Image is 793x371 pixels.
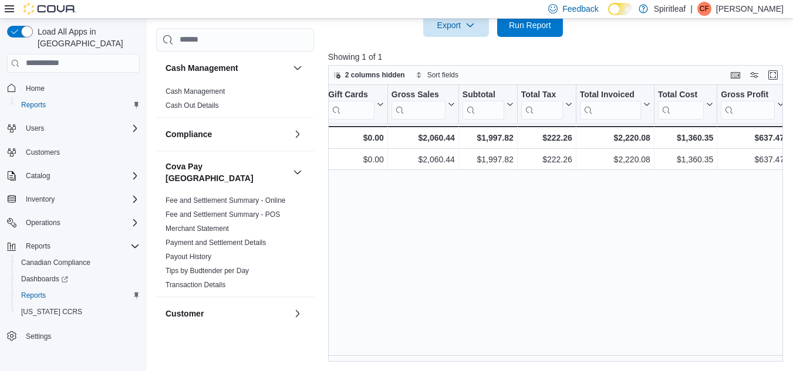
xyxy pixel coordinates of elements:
span: Users [21,121,140,135]
button: Display options [747,68,761,82]
button: Gift Cards [328,89,384,119]
button: Cash Management [291,60,305,74]
a: Dashboards [16,272,73,286]
div: $1,360.35 [658,131,713,145]
div: Gift Card Sales [328,89,374,119]
button: Run Report [497,13,563,37]
span: Users [26,124,44,133]
button: Users [2,120,144,137]
button: Canadian Compliance [12,254,144,271]
a: Canadian Compliance [16,256,95,270]
span: Home [21,81,140,96]
span: Home [26,84,45,93]
span: Reports [21,239,140,253]
span: Fee and Settlement Summary - Online [166,195,286,205]
h3: Customer [166,307,204,319]
img: Cova [23,3,76,15]
button: Gross Profit [721,89,784,119]
span: Customers [21,145,140,159]
button: Keyboard shortcuts [728,68,743,82]
span: Settings [26,332,51,341]
div: $637.47 [721,131,784,145]
a: Dashboards [12,271,144,287]
div: Total Cost [658,89,704,119]
button: Enter fullscreen [766,68,780,82]
button: Reports [12,97,144,113]
div: $0.00 [328,131,384,145]
a: Merchant Statement [166,224,229,232]
p: Showing 1 of 1 [328,51,788,63]
button: Catalog [21,169,55,183]
a: Fee and Settlement Summary - Online [166,196,286,204]
span: Reports [26,241,50,251]
a: Settings [21,329,56,343]
button: Subtotal [463,89,514,119]
button: Reports [2,238,144,254]
a: Customers [21,145,65,159]
span: Inventory [21,192,140,206]
button: Cova Pay [GEOGRAPHIC_DATA] [291,165,305,179]
button: 2 columns hidden [329,68,410,82]
a: Home [21,81,49,96]
div: Cash Management [156,84,314,117]
span: Operations [26,218,60,227]
div: $222.26 [521,152,572,166]
button: Customers [2,144,144,161]
span: [US_STATE] CCRS [21,307,82,316]
span: Reports [21,100,46,110]
p: | [690,2,693,16]
span: Merchant Statement [166,223,229,233]
span: Catalog [21,169,140,183]
div: Gross Sales [392,89,446,119]
div: Total Invoiced [580,89,641,119]
a: Fee and Settlement Summary - POS [166,210,280,218]
span: Reports [21,291,46,300]
button: Home [2,80,144,97]
a: Reports [16,98,50,112]
div: $1,360.35 [658,152,713,166]
div: Subtotal [463,89,504,100]
button: Compliance [291,127,305,141]
button: Operations [2,215,144,231]
p: Spiritleaf [654,2,686,16]
span: 2 columns hidden [345,70,405,80]
button: Total Tax [521,89,572,119]
span: Dashboards [16,272,140,286]
button: Reports [21,239,55,253]
div: $0.00 [328,152,384,166]
div: Total Tax [521,89,563,100]
span: Fee and Settlement Summary - POS [166,209,280,219]
span: CF [700,2,709,16]
button: Inventory [2,191,144,207]
p: [PERSON_NAME] [716,2,784,16]
span: Load All Apps in [GEOGRAPHIC_DATA] [33,26,140,49]
span: Cash Out Details [166,100,219,110]
a: Tips by Budtender per Day [166,266,249,274]
span: Inventory [26,195,55,204]
button: Cova Pay [GEOGRAPHIC_DATA] [166,160,288,183]
span: Canadian Compliance [21,258,90,267]
div: Total Cost [658,89,704,100]
a: Transaction Details [166,280,225,288]
span: Dashboards [21,274,68,284]
div: Gross Profit [721,89,775,100]
div: Gross Profit [721,89,775,119]
a: [US_STATE] CCRS [16,305,87,319]
span: Run Report [509,19,551,31]
button: Customer [291,306,305,320]
span: Settings [21,328,140,343]
button: Settings [2,327,144,344]
a: Cash Management [166,87,225,95]
span: Customers [26,148,60,157]
span: Sort fields [427,70,458,80]
button: Operations [21,216,65,230]
div: $1,997.82 [463,152,514,166]
span: Canadian Compliance [16,256,140,270]
div: Gift Cards [328,89,374,100]
a: Payout History [166,252,211,260]
button: Reports [12,287,144,304]
div: $1,997.82 [463,131,514,145]
span: Export [430,13,482,37]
